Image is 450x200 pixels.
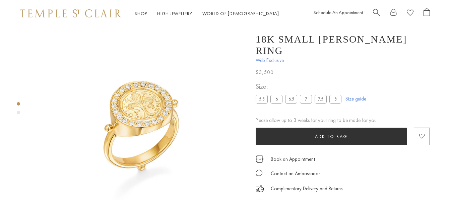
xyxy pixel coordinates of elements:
div: Contact an Ambassador [271,170,320,178]
span: Add to bag [315,134,348,139]
img: icon_appointment.svg [256,155,264,163]
h1: 18K Small [PERSON_NAME] Ring [256,34,430,56]
label: 7.5 [315,95,327,103]
a: ShopShop [135,10,147,16]
label: 8 [329,95,341,103]
a: Book an Appointment [271,155,315,163]
a: World of [DEMOGRAPHIC_DATA]World of [DEMOGRAPHIC_DATA] [202,10,279,16]
div: Please allow up to 3 weeks for your ring to be made for you. [256,116,430,125]
a: Open Shopping Bag [424,8,430,19]
p: Complimentary Delivery and Returns [271,185,342,193]
a: Schedule An Appointment [314,9,363,15]
div: Product gallery navigation [17,101,20,120]
span: Web Exclusive [256,56,430,65]
a: Search [373,8,380,19]
a: View Wishlist [407,8,413,19]
label: 5.5 [256,95,268,103]
label: 6.5 [285,95,297,103]
label: 7 [300,95,312,103]
span: Size: [256,81,344,92]
a: Size guide [345,95,366,102]
img: Temple St. Clair [20,9,121,17]
img: icon_delivery.svg [256,185,264,193]
img: MessageIcon-01_2.svg [256,170,262,176]
nav: Main navigation [135,9,279,18]
span: $3,500 [256,68,274,77]
a: High JewelleryHigh Jewellery [157,10,192,16]
button: Add to bag [256,128,407,145]
label: 6 [270,95,282,103]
